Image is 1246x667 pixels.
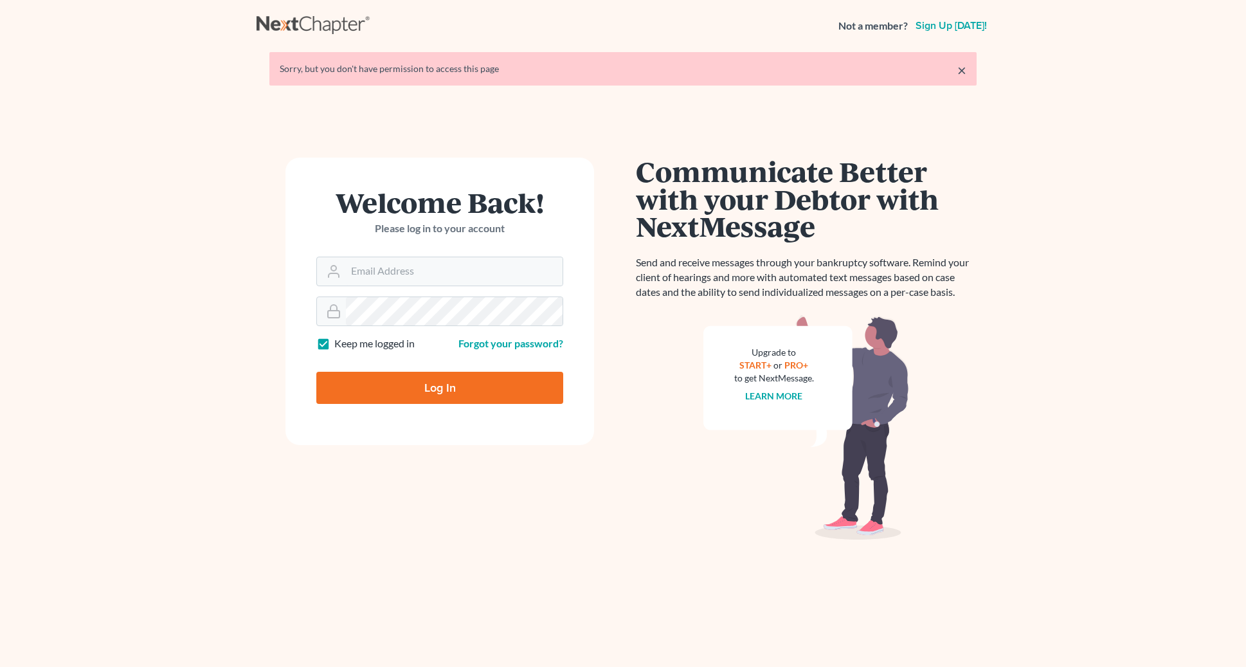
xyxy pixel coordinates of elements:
[740,360,772,370] a: START+
[316,372,563,404] input: Log In
[746,390,803,401] a: Learn more
[316,221,563,236] p: Please log in to your account
[734,372,814,385] div: to get NextMessage.
[636,255,977,300] p: Send and receive messages through your bankruptcy software. Remind your client of hearings and mo...
[280,62,966,75] div: Sorry, but you don't have permission to access this page
[838,19,908,33] strong: Not a member?
[957,62,966,78] a: ×
[774,360,783,370] span: or
[458,337,563,349] a: Forgot your password?
[785,360,809,370] a: PRO+
[316,188,563,216] h1: Welcome Back!
[334,336,415,351] label: Keep me logged in
[913,21,989,31] a: Sign up [DATE]!
[636,158,977,240] h1: Communicate Better with your Debtor with NextMessage
[703,315,909,540] img: nextmessage_bg-59042aed3d76b12b5cd301f8e5b87938c9018125f34e5fa2b7a6b67550977c72.svg
[734,346,814,359] div: Upgrade to
[346,257,563,286] input: Email Address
